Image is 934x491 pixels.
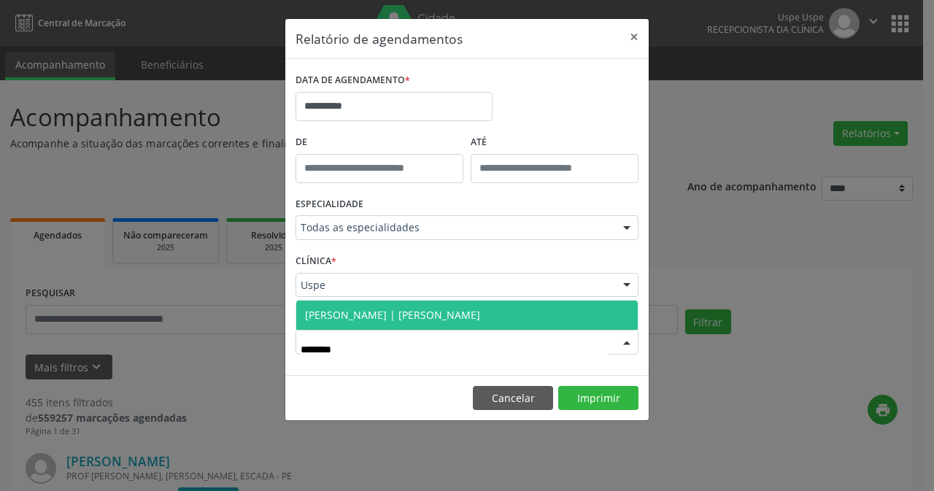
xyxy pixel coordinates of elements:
[620,19,649,55] button: Close
[296,250,336,273] label: CLÍNICA
[296,29,463,48] h5: Relatório de agendamentos
[296,69,410,92] label: DATA DE AGENDAMENTO
[305,308,480,322] span: [PERSON_NAME] | [PERSON_NAME]
[296,131,463,154] label: De
[473,386,553,411] button: Cancelar
[301,220,609,235] span: Todas as especialidades
[558,386,638,411] button: Imprimir
[471,131,638,154] label: ATÉ
[296,193,363,216] label: ESPECIALIDADE
[301,278,609,293] span: Uspe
